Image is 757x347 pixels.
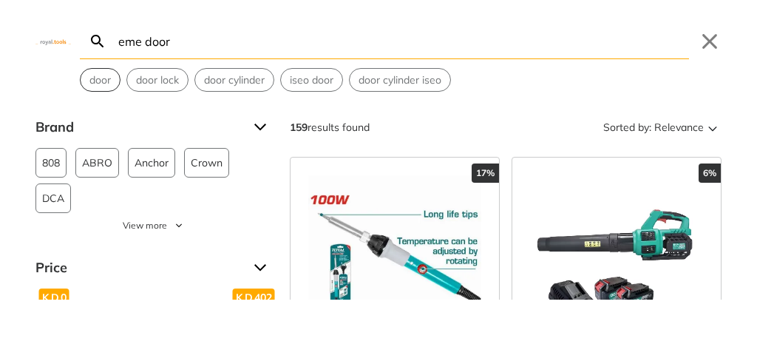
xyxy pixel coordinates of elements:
svg: Sort [704,118,722,136]
button: DCA [35,183,71,213]
span: Crown [191,149,223,177]
button: View more [35,219,272,232]
button: Select suggestion: door lock [127,69,188,91]
button: Select suggestion: iseo door [281,69,342,91]
span: iseo door [290,73,333,88]
div: 17% [472,164,499,183]
button: Select suggestion: door [81,69,120,91]
svg: Search [89,33,106,50]
input: Search… [115,24,689,58]
button: Select suggestion: door cylinder [195,69,274,91]
img: Close [35,38,71,44]
button: ABRO [75,148,119,178]
div: Suggestion: door cylinder iseo [349,68,451,92]
span: door lock [136,73,179,88]
span: door [89,73,111,88]
button: Select suggestion: door cylinder iseo [350,69,450,91]
button: Crown [184,148,229,178]
div: Suggestion: door [80,68,120,92]
div: Suggestion: door cylinder [194,68,274,92]
div: 6% [699,164,721,183]
button: Sorted by:Relevance Sort [600,115,722,139]
button: Anchor [128,148,175,178]
strong: 159 [290,121,308,134]
div: Suggestion: door lock [126,68,189,92]
span: door cylinder [204,73,265,88]
span: Price [35,256,242,280]
span: Anchor [135,149,169,177]
span: 808 [42,149,60,177]
div: Suggestion: iseo door [280,68,343,92]
span: ABRO [82,149,112,177]
span: Relevance [654,115,704,139]
button: Close [698,30,722,53]
button: 808 [35,148,67,178]
span: DCA [42,184,64,212]
span: door cylinder iseo [359,73,441,88]
span: View more [123,219,167,232]
div: results found [290,115,370,139]
span: Brand [35,115,242,139]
